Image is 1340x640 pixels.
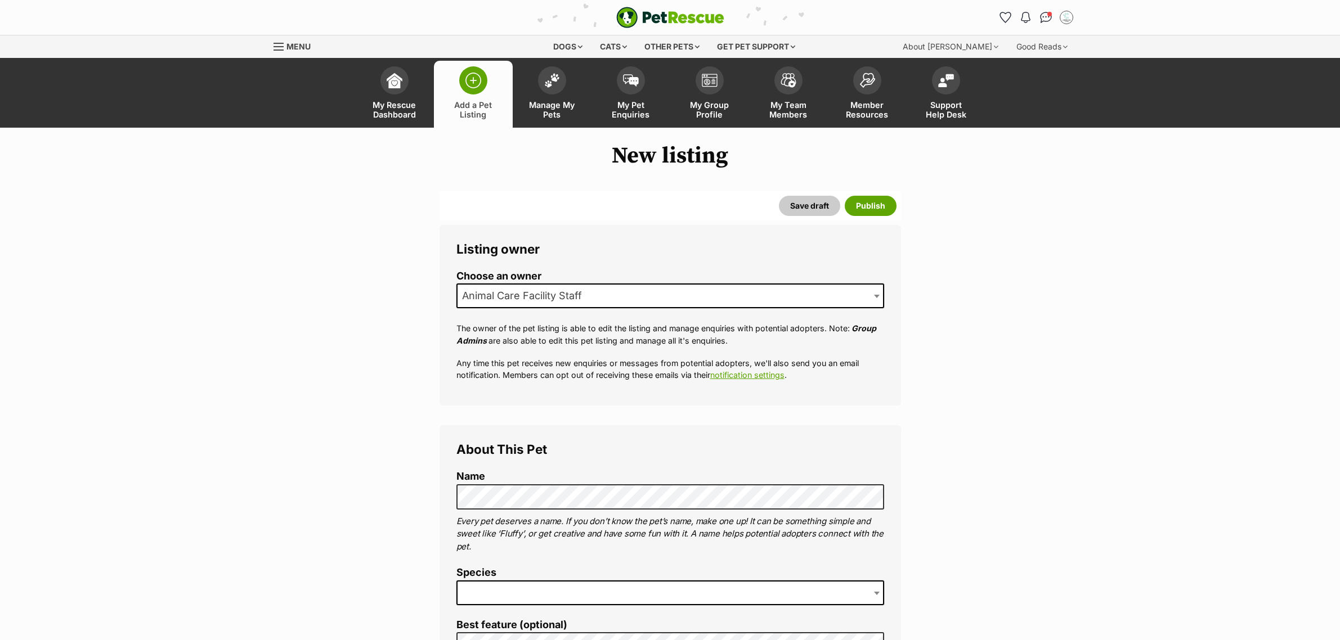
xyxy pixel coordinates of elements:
[456,567,884,579] label: Species
[710,370,785,380] a: notification settings
[702,74,718,87] img: group-profile-icon-3fa3cf56718a62981997c0bc7e787c4b2cf8bcc04b72c1350f741eb67cf2f40e.svg
[684,100,735,119] span: My Group Profile
[616,7,724,28] a: PetRescue
[274,35,319,56] a: Menu
[286,42,311,51] span: Menu
[448,100,499,119] span: Add a Pet Listing
[527,100,577,119] span: Manage My Pets
[456,619,884,631] label: Best feature (optional)
[1040,12,1052,23] img: chat-41dd97257d64d25036548639549fe6c8038ab92f7586957e7f3b1b290dea8141.svg
[921,100,971,119] span: Support Help Desk
[592,35,635,58] div: Cats
[456,357,884,381] p: Any time this pet receives new enquiries or messages from potential adopters, we'll also send you...
[1057,8,1075,26] button: My account
[1017,8,1035,26] button: Notifications
[456,441,547,457] span: About This Pet
[545,35,590,58] div: Dogs
[1009,35,1075,58] div: Good Reads
[456,241,540,256] span: Listing owner
[997,8,1015,26] a: Favourites
[907,61,985,128] a: Support Help Desk
[544,73,560,88] img: manage-my-pets-icon-02211641906a0b7f246fdf0571729dbe1e7629f14944591b6c1af311fb30b64b.svg
[458,288,593,304] span: Animal Care Facility Staff
[623,74,639,87] img: pet-enquiries-icon-7e3ad2cf08bfb03b45e93fb7055b45f3efa6380592205ae92323e6603595dc1f.svg
[465,73,481,88] img: add-pet-listing-icon-0afa8454b4691262ce3f59096e99ab1cd57d4a30225e0717b998d2c9b9846f56.svg
[637,35,707,58] div: Other pets
[763,100,814,119] span: My Team Members
[1021,12,1030,23] img: notifications-46538b983faf8c2785f20acdc204bb7945ddae34d4c08c2a6579f10ce5e182be.svg
[670,61,749,128] a: My Group Profile
[709,35,803,58] div: Get pet support
[616,7,724,28] img: logo-e224e6f780fb5917bec1dbf3a21bbac754714ae5b6737aabdf751b685950b380.svg
[749,61,828,128] a: My Team Members
[842,100,893,119] span: Member Resources
[895,35,1006,58] div: About [PERSON_NAME]
[779,196,840,216] button: Save draft
[997,8,1075,26] ul: Account quick links
[456,323,876,345] em: Group Admins
[456,322,884,346] p: The owner of the pet listing is able to edit the listing and manage enquiries with potential adop...
[781,73,796,88] img: team-members-icon-5396bd8760b3fe7c0b43da4ab00e1e3bb1a5d9ba89233759b79545d2d3fc5d0d.svg
[1037,8,1055,26] a: Conversations
[845,196,897,216] button: Publish
[591,61,670,128] a: My Pet Enquiries
[513,61,591,128] a: Manage My Pets
[828,61,907,128] a: Member Resources
[369,100,420,119] span: My Rescue Dashboard
[938,74,954,87] img: help-desk-icon-fdf02630f3aa405de69fd3d07c3f3aa587a6932b1a1747fa1d2bba05be0121f9.svg
[456,471,884,483] label: Name
[434,61,513,128] a: Add a Pet Listing
[387,73,402,88] img: dashboard-icon-eb2f2d2d3e046f16d808141f083e7271f6b2e854fb5c12c21221c1fb7104beca.svg
[859,73,875,88] img: member-resources-icon-8e73f808a243e03378d46382f2149f9095a855e16c252ad45f914b54edf8863c.svg
[355,61,434,128] a: My Rescue Dashboard
[606,100,656,119] span: My Pet Enquiries
[456,283,884,308] span: Animal Care Facility Staff
[1061,12,1072,23] img: Animal Care Facility Staff profile pic
[456,271,884,282] label: Choose an owner
[456,515,884,553] p: Every pet deserves a name. If you don’t know the pet’s name, make one up! It can be something sim...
